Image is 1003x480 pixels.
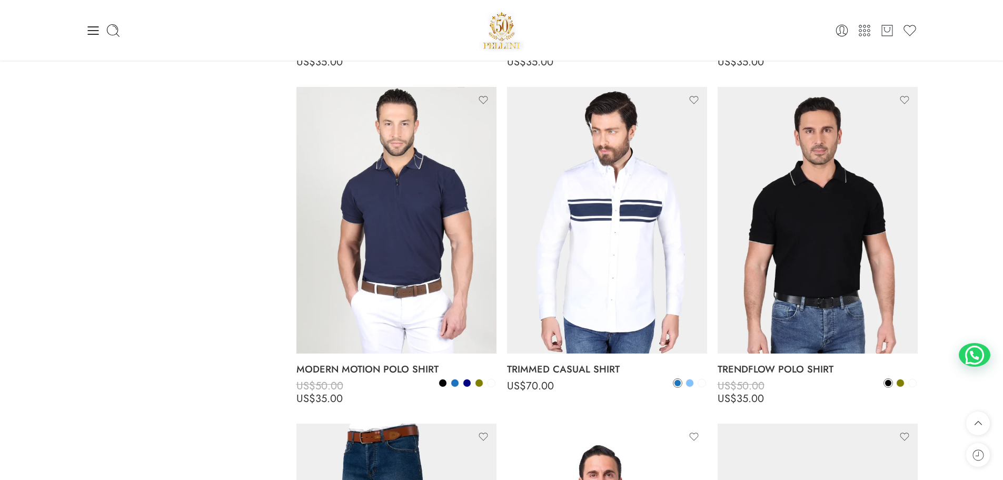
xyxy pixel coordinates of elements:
span: US$ [296,391,315,406]
a: Blue [450,378,460,388]
img: Pellini [479,8,524,53]
bdi: 70.00 [507,378,554,394]
bdi: 35.00 [296,391,343,406]
a: Navy [462,378,472,388]
a: TRIMMED CASUAL SHIRT [507,359,707,380]
span: US$ [296,378,315,394]
a: Cart [880,23,895,38]
span: US$ [507,54,526,70]
a: Pellini - [479,8,524,53]
span: US$ [296,54,315,70]
bdi: 35.00 [718,391,764,406]
a: Login / Register [835,23,849,38]
span: US$ [718,391,737,406]
bdi: 35.00 [296,54,343,70]
a: Blue [673,378,682,388]
a: Light Blue [685,378,694,388]
a: Black [883,378,893,388]
a: White [486,378,496,388]
span: US$ [507,378,526,394]
a: Black [438,378,448,388]
a: MODERN MOTION POLO SHIRT [296,359,496,380]
a: TRENDFLOW POLO SHIRT [718,359,918,380]
span: US$ [718,378,737,394]
bdi: 35.00 [718,54,764,70]
a: White [697,378,707,388]
a: Olive [896,378,905,388]
bdi: 50.00 [296,378,343,394]
span: US$ [718,54,737,70]
a: Olive [474,378,484,388]
bdi: 50.00 [718,378,764,394]
bdi: 35.00 [507,54,553,70]
a: Wishlist [902,23,917,38]
a: White [908,378,917,388]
